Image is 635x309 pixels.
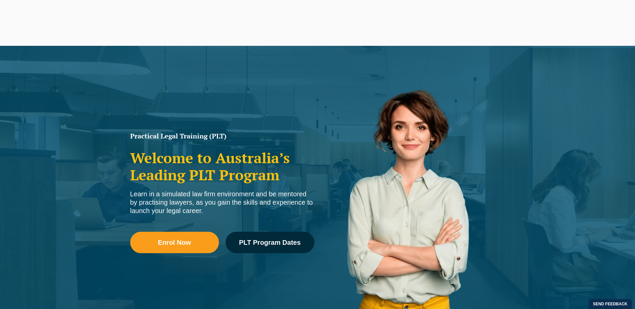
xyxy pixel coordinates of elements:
span: PLT Program Dates [239,239,301,246]
h1: Practical Legal Training (PLT) [130,133,314,139]
span: Enrol Now [158,239,191,246]
div: Learn in a simulated law firm environment and be mentored by practising lawyers, as you gain the ... [130,190,314,215]
h2: Welcome to Australia’s Leading PLT Program [130,149,314,183]
a: Enrol Now [130,232,219,253]
a: PLT Program Dates [226,232,314,253]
